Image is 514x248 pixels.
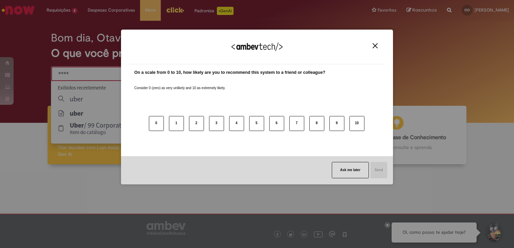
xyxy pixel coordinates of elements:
[289,116,304,131] button: 7
[229,116,244,131] button: 4
[349,116,364,131] button: 10
[329,116,344,131] button: 9
[149,116,164,131] button: 0
[209,116,224,131] button: 3
[134,78,225,90] label: Consider 0 (zero) as very unlikely and 10 as extremely likely.
[249,116,264,131] button: 5
[169,116,184,131] button: 1
[269,116,284,131] button: 6
[189,116,204,131] button: 2
[309,116,324,131] button: 8
[232,43,282,51] img: Logo Ambevtech
[332,162,369,178] button: Ask me later
[373,43,378,48] img: Close
[134,69,325,76] label: On a scale from 0 to 10, how likely are you to recommend this system to a friend or colleague?
[371,43,380,49] button: Close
